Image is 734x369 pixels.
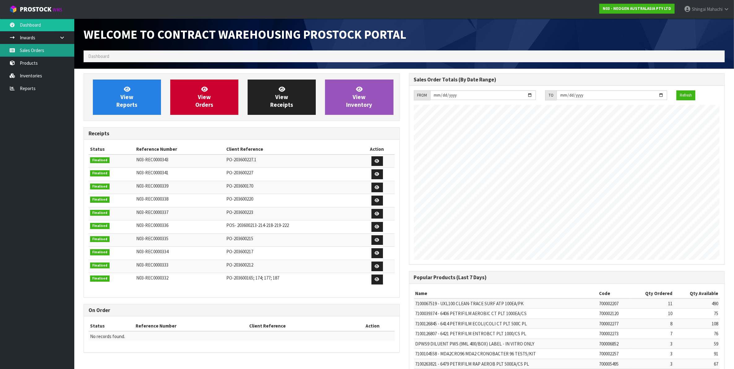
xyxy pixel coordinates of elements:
span: Finalised [90,157,110,163]
th: Client Reference [248,321,351,331]
span: PO-203600217 [226,249,253,254]
span: Finalised [90,223,110,229]
td: 700002257 [597,349,630,359]
td: No records found. [89,331,395,341]
span: Finalised [90,184,110,190]
span: N03-REC0000339 [136,183,168,189]
td: 7100067519 - UXL100 CLEAN-TRACE SURF ATP 100EA/PK [414,298,598,309]
td: 91 [674,349,720,359]
span: Mahachi [707,6,723,12]
span: PO-203600227.1 [226,157,256,163]
th: Action [360,144,395,154]
td: 8 [630,319,674,328]
th: Action [351,321,395,331]
td: 700005495 [597,359,630,369]
span: Finalised [90,236,110,242]
td: 11 [630,298,674,309]
th: Code [597,289,630,298]
span: PO-203600215 [226,236,253,241]
td: 59 [674,339,720,349]
small: WMS [53,7,62,13]
td: 7100104558 - MDA2CRO96 MDA2 CRONOBACTER 96 TESTS/KIT [414,349,598,359]
div: TO [545,90,557,100]
span: Finalised [90,263,110,269]
span: Finalised [90,197,110,203]
td: 700002207 [597,298,630,309]
td: 700002120 [597,309,630,319]
a: ViewReceipts [248,80,316,115]
td: 7100263821 - 6479 PETRIFILM RAP AEROB PLT 500EA/CS PL [414,359,598,369]
td: 3 [630,339,674,349]
td: 7100126807 - 6421 PETRIFILM ENTROBCT PLT 1000/CS PL [414,329,598,339]
td: 108 [674,319,720,328]
span: N03-REC0000332 [136,275,168,281]
td: 75 [674,309,720,319]
span: PO-203600220 [226,196,253,202]
span: Finalised [90,276,110,282]
span: Welcome to Contract Warehousing ProStock Portal [84,27,406,42]
span: PO-203600165; 174; 177; 187 [226,275,279,281]
td: 10 [630,309,674,319]
span: N03-REC0000337 [136,209,168,215]
span: PO-203600212 [226,262,253,268]
td: 3 [630,349,674,359]
button: Refresh [676,90,695,100]
td: 490 [674,298,720,309]
a: ViewReports [93,80,161,115]
th: Client Reference [225,144,359,154]
span: ProStock [20,5,51,13]
span: View Orders [195,85,213,109]
td: 7 [630,329,674,339]
span: View Inventory [346,85,372,109]
span: Dashboard [88,53,109,59]
span: N03-REC0000335 [136,236,168,241]
td: 76 [674,329,720,339]
span: View Reports [116,85,137,109]
h3: Popular Products (Last 7 Days) [414,275,720,280]
span: N03-REC0000343 [136,157,168,163]
td: 700002273 [597,329,630,339]
span: View Receipts [270,85,293,109]
span: N03-REC0000333 [136,262,168,268]
th: Qty Ordered [630,289,674,298]
th: Qty Available [674,289,720,298]
span: Shingai [692,6,706,12]
span: N03-REC0000336 [136,222,168,228]
td: 3 [630,359,674,369]
span: Finalised [90,210,110,216]
td: 700006852 [597,339,630,349]
span: N03-REC0000334 [136,249,168,254]
td: DPWS9 DILUENT PWS (9ML 400/BOX) LABEL - IN VITRO ONLY [414,339,598,349]
strong: N03 - NEOGEN AUSTRALASIA PTY LTD [603,6,671,11]
span: Finalised [90,249,110,255]
th: Reference Number [135,144,225,154]
span: PO-203600170 [226,183,253,189]
th: Name [414,289,598,298]
span: N03-REC0000338 [136,196,168,202]
a: ViewOrders [170,80,238,115]
a: ViewInventory [325,80,393,115]
th: Status [89,144,135,154]
span: PO-203600223 [226,209,253,215]
h3: On Order [89,307,395,313]
td: 67 [674,359,720,369]
td: 700002277 [597,319,630,328]
span: POS- 203600213-214-218-219-222 [226,222,289,228]
td: 7100126845 - 6414 PETRIFILM ECOLI/COLI CT PLT 500C PL [414,319,598,328]
th: Status [89,321,134,331]
h3: Sales Order Totals (By Date Range) [414,77,720,83]
span: N03-REC0000341 [136,170,168,176]
span: PO-203600227 [226,170,253,176]
img: cube-alt.png [9,5,17,13]
h3: Receipts [89,131,395,137]
th: Reference Number [134,321,247,331]
td: 7100039374 - 6406 PETRIFILM AEROBIC CT PLT 1000EA/CS [414,309,598,319]
div: FROM [414,90,430,100]
span: Finalised [90,170,110,176]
